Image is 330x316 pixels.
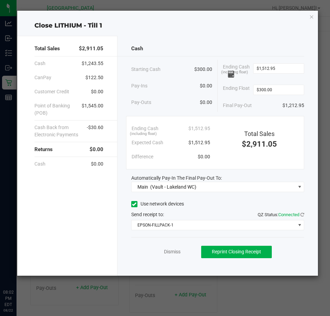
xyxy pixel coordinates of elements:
span: Cash [34,160,45,168]
span: CanPay [34,74,51,81]
span: $1,512.95 [188,125,210,132]
span: Pay-Ins [131,82,147,89]
span: $0.00 [91,88,103,95]
span: Total Sales [244,130,275,137]
span: Final Pay-Out [223,102,252,109]
span: $2,911.05 [79,45,103,53]
div: Close LITHIUM - Till 1 [17,21,318,30]
span: Expected Cash [132,139,163,146]
span: -$30.60 [87,124,103,138]
span: $1,212.95 [282,102,304,109]
span: $0.00 [198,153,210,160]
span: Point of Banking (POB) [34,102,82,117]
span: Ending Cash [223,63,253,78]
span: Cash [34,60,45,67]
span: QZ Status: [258,212,304,217]
span: $300.00 [194,66,212,73]
span: (including float) [130,131,157,137]
div: Returns [34,142,103,157]
span: (including float) [221,70,248,75]
label: Use network devices [131,200,184,208]
span: $1,243.55 [82,60,103,67]
span: Cash [131,45,143,53]
span: Reprint Closing Receipt [212,249,261,254]
span: $0.00 [200,82,212,89]
span: Customer Credit [34,88,69,95]
span: Difference [132,153,153,160]
span: $1,545.00 [82,102,103,117]
span: $1,512.95 [188,139,210,146]
span: $0.00 [90,146,103,154]
span: $0.00 [91,160,103,168]
span: Connected [278,212,299,217]
span: $0.00 [200,99,212,106]
iframe: Resource center [7,261,28,282]
span: Ending Cash [132,125,158,132]
span: Main [137,184,148,190]
span: (Vault - Lakeland WC) [150,184,196,190]
span: Starting Cash [131,66,161,73]
span: $122.50 [85,74,103,81]
span: EPSON-FILLPACK-1 [132,220,295,230]
a: Dismiss [164,248,181,255]
span: Total Sales [34,45,60,53]
span: Send receipt to: [131,212,164,217]
span: Automatically Pay-In The Final Pay-Out To: [131,175,222,181]
span: Cash Back from Electronic Payments [34,124,87,138]
span: $2,911.05 [242,140,277,148]
span: Pay-Outs [131,99,151,106]
span: Ending Float [223,85,250,95]
button: Reprint Closing Receipt [201,246,272,258]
